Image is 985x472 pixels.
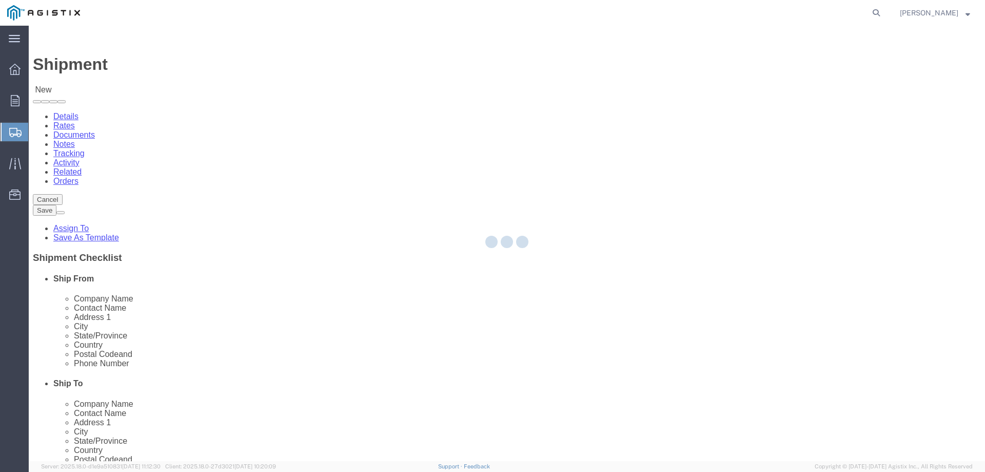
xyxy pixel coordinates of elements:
span: Copyright © [DATE]-[DATE] Agistix Inc., All Rights Reserved [815,462,973,471]
span: Client: 2025.18.0-27d3021 [165,463,276,469]
img: logo [7,5,80,21]
span: [DATE] 10:20:09 [234,463,276,469]
span: Amy Simonds [900,7,958,18]
a: Feedback [464,463,490,469]
span: [DATE] 11:12:30 [122,463,161,469]
button: [PERSON_NAME] [899,7,971,19]
a: Support [438,463,464,469]
span: Server: 2025.18.0-d1e9a510831 [41,463,161,469]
